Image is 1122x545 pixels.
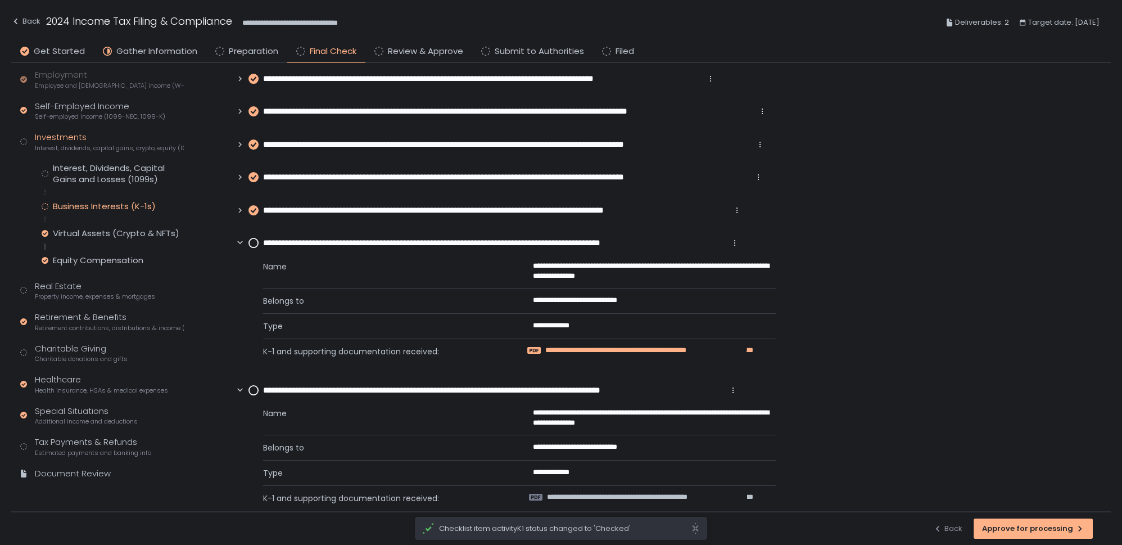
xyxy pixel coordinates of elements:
span: Get Started [34,45,85,58]
span: Estimated payments and banking info [35,449,151,457]
div: Self-Employed Income [35,100,165,121]
div: Approve for processing [982,524,1084,534]
div: Investments [35,131,184,152]
div: Employment [35,69,184,90]
span: Belongs to [263,295,506,307]
span: Preparation [229,45,278,58]
h1: 2024 Income Tax Filing & Compliance [46,13,232,29]
div: Interest, Dividends, Capital Gains and Losses (1099s) [53,163,184,185]
div: Business Interests (K-1s) [53,201,156,212]
div: Document Review [35,467,111,480]
span: Self-employed income (1099-NEC, 1099-K) [35,112,165,121]
button: Back [933,519,962,539]
span: Final Check [310,45,356,58]
div: Charitable Giving [35,343,128,364]
span: Submit to Authorities [495,45,584,58]
span: Employee and [DEMOGRAPHIC_DATA] income (W-2s) [35,82,184,90]
div: Special Situations [35,405,138,426]
span: Interest, dividends, capital gains, crypto, equity (1099s, K-1s) [35,144,184,152]
span: Deliverables: 2 [955,16,1009,29]
span: Name [263,408,506,428]
div: Retirement & Benefits [35,311,184,332]
button: Back [11,13,40,32]
div: Back [933,524,962,534]
span: Belongs to [263,442,506,453]
div: Equity Compensation [53,255,143,266]
span: Property income, expenses & mortgages [35,292,155,301]
span: Review & Approve [388,45,463,58]
span: Target date: [DATE] [1028,16,1100,29]
div: Back [11,15,40,28]
span: Type [263,467,506,479]
span: Checklist item activityK1 status changed to 'Checked' [439,524,691,534]
span: Additional income and deductions [35,417,138,426]
button: Approve for processing [974,519,1093,539]
span: Health insurance, HSAs & medical expenses [35,386,168,395]
span: K-1 and supporting documentation received: [263,493,502,504]
span: Type [263,321,506,332]
span: Filed [616,45,634,58]
span: K-1 and supporting documentation received: [263,346,500,357]
svg: close [691,523,700,534]
div: Real Estate [35,280,155,301]
div: Tax Payments & Refunds [35,436,151,457]
div: Healthcare [35,373,168,395]
span: Charitable donations and gifts [35,355,128,363]
div: Virtual Assets (Crypto & NFTs) [53,228,179,239]
span: Retirement contributions, distributions & income (1099-R, 5498) [35,324,184,332]
span: Name [263,261,506,281]
span: Gather Information [116,45,197,58]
